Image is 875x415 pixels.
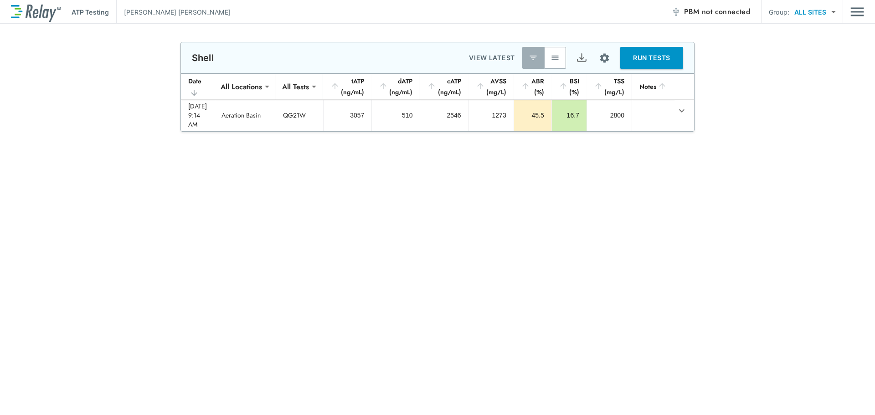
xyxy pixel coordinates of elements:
button: Export [571,47,592,69]
div: 2546 [427,111,461,120]
td: Aeration Basin [214,100,276,131]
button: RUN TESTS [620,47,683,69]
button: expand row [674,103,690,118]
div: 16.7 [559,111,579,120]
p: [PERSON_NAME] [PERSON_NAME] [124,7,231,17]
div: dATP (ng/mL) [379,76,412,97]
span: not connected [702,6,750,17]
div: 3057 [331,111,364,120]
div: [DATE] 9:14 AM [188,102,207,129]
th: Date [181,74,214,100]
img: Export Icon [576,52,587,64]
p: Group: [769,7,789,17]
img: Drawer Icon [850,3,864,20]
div: All Locations [214,77,268,96]
img: Offline Icon [671,7,680,16]
img: View All [551,53,560,62]
div: tATP (ng/mL) [330,76,364,97]
img: LuminUltra Relay [11,2,61,22]
p: Shell [192,52,214,63]
div: 510 [379,111,412,120]
div: BSI (%) [559,76,579,97]
p: ATP Testing [72,7,109,17]
span: PBM [684,5,750,18]
div: TSS (mg/L) [594,76,624,97]
table: sticky table [181,74,694,131]
div: AVSS (mg/L) [476,76,506,97]
div: 45.5 [521,111,544,120]
div: cATP (ng/mL) [427,76,461,97]
img: Settings Icon [599,52,610,64]
div: All Tests [276,77,315,96]
td: QG21W [276,100,323,131]
p: VIEW LATEST [469,52,515,63]
button: PBM not connected [668,3,754,21]
div: Notes [639,81,667,92]
div: 2800 [594,111,624,120]
button: Main menu [850,3,864,20]
button: Site setup [592,46,617,70]
div: ABR (%) [521,76,544,97]
img: Latest [529,53,538,62]
div: 1273 [476,111,506,120]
